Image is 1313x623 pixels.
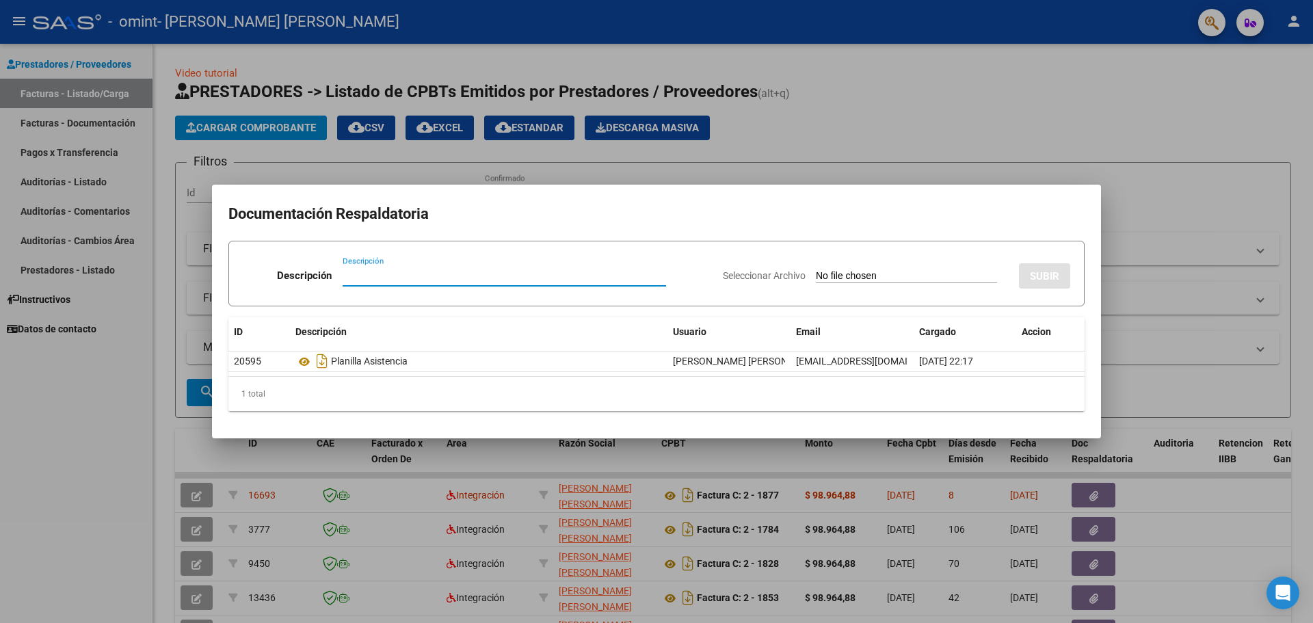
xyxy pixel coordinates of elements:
[295,350,662,372] div: Planilla Asistencia
[673,356,821,367] span: [PERSON_NAME] [PERSON_NAME]
[919,356,973,367] span: [DATE] 22:17
[290,317,667,347] datatable-header-cell: Descripción
[313,350,331,372] i: Descargar documento
[796,356,948,367] span: [EMAIL_ADDRESS][DOMAIN_NAME]
[228,317,290,347] datatable-header-cell: ID
[228,377,1085,411] div: 1 total
[919,326,956,337] span: Cargado
[1266,576,1299,609] div: Open Intercom Messenger
[1019,263,1070,289] button: SUBIR
[791,317,914,347] datatable-header-cell: Email
[723,270,806,281] span: Seleccionar Archivo
[228,201,1085,227] h2: Documentación Respaldatoria
[295,326,347,337] span: Descripción
[277,268,332,284] p: Descripción
[1030,270,1059,282] span: SUBIR
[673,326,706,337] span: Usuario
[667,317,791,347] datatable-header-cell: Usuario
[234,356,261,367] span: 20595
[1016,317,1085,347] datatable-header-cell: Accion
[796,326,821,337] span: Email
[914,317,1016,347] datatable-header-cell: Cargado
[1022,326,1051,337] span: Accion
[234,326,243,337] span: ID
